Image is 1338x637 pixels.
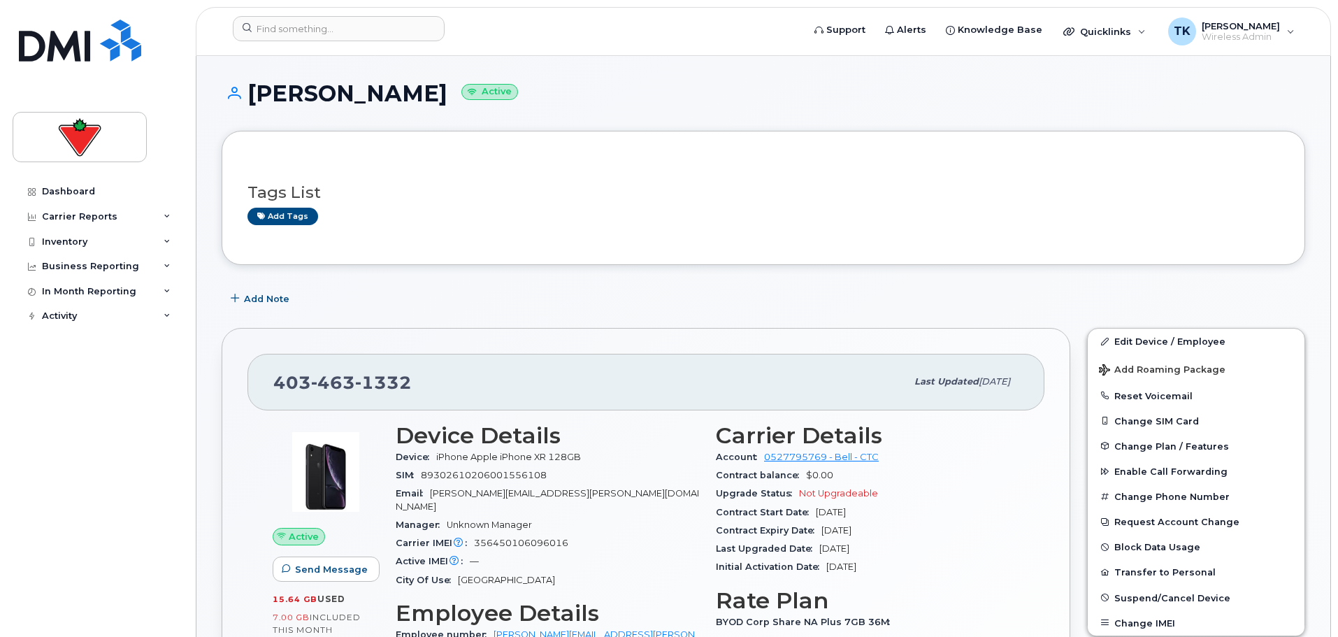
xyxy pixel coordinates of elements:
[474,538,568,548] span: 356450106096016
[1114,592,1230,603] span: Suspend/Cancel Device
[716,588,1019,613] h3: Rate Plan
[816,507,846,517] span: [DATE]
[222,286,301,311] button: Add Note
[1088,610,1304,636] button: Change IMEI
[447,520,532,530] span: Unknown Manager
[764,452,879,462] a: 0527795769 - Bell - CTC
[716,543,819,554] span: Last Upgraded Date
[716,470,806,480] span: Contract balance
[273,613,310,622] span: 7.00 GB
[396,470,421,480] span: SIM
[1088,329,1304,354] a: Edit Device / Employee
[396,538,474,548] span: Carrier IMEI
[396,452,436,462] span: Device
[716,452,764,462] span: Account
[1088,383,1304,408] button: Reset Voicemail
[806,470,833,480] span: $0.00
[273,612,361,635] span: included this month
[461,84,518,100] small: Active
[396,556,470,566] span: Active IMEI
[716,617,897,627] span: BYOD Corp Share NA Plus 7GB 36M
[273,594,317,604] span: 15.64 GB
[273,372,412,393] span: 403
[273,557,380,582] button: Send Message
[436,452,581,462] span: iPhone Apple iPhone XR 128GB
[716,423,1019,448] h3: Carrier Details
[914,376,979,387] span: Last updated
[1088,559,1304,585] button: Transfer to Personal
[247,184,1279,201] h3: Tags List
[1088,534,1304,559] button: Block Data Usage
[247,208,318,225] a: Add tags
[284,430,368,514] img: image20231002-3703462-1qb80zy.jpeg
[470,556,479,566] span: —
[396,520,447,530] span: Manager
[1088,408,1304,434] button: Change SIM Card
[716,507,816,517] span: Contract Start Date
[716,525,821,536] span: Contract Expiry Date
[317,594,345,604] span: used
[458,575,555,585] span: [GEOGRAPHIC_DATA]
[421,470,547,480] span: 89302610206001556108
[396,488,430,499] span: Email
[1088,434,1304,459] button: Change Plan / Features
[799,488,878,499] span: Not Upgradeable
[716,561,826,572] span: Initial Activation Date
[396,423,699,448] h3: Device Details
[1088,509,1304,534] button: Request Account Change
[716,488,799,499] span: Upgrade Status
[222,81,1305,106] h1: [PERSON_NAME]
[1088,585,1304,610] button: Suspend/Cancel Device
[295,563,368,576] span: Send Message
[1088,484,1304,509] button: Change Phone Number
[819,543,849,554] span: [DATE]
[396,488,699,511] span: [PERSON_NAME][EMAIL_ADDRESS][PERSON_NAME][DOMAIN_NAME]
[244,292,289,306] span: Add Note
[396,601,699,626] h3: Employee Details
[355,372,412,393] span: 1332
[1088,459,1304,484] button: Enable Call Forwarding
[1088,355,1304,383] button: Add Roaming Package
[826,561,856,572] span: [DATE]
[1114,466,1228,477] span: Enable Call Forwarding
[1099,364,1225,378] span: Add Roaming Package
[1114,441,1229,451] span: Change Plan / Features
[821,525,851,536] span: [DATE]
[396,575,458,585] span: City Of Use
[311,372,355,393] span: 463
[979,376,1010,387] span: [DATE]
[289,530,319,543] span: Active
